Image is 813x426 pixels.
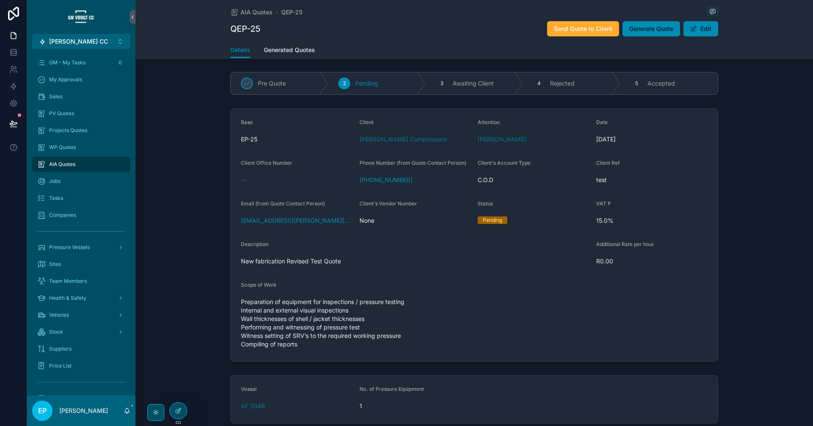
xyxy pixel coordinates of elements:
[241,200,325,207] span: Email (from Quote Contact Person)
[49,144,76,151] span: WP Quotes
[596,176,708,184] span: test
[359,135,446,144] a: [PERSON_NAME] Compressors
[32,140,130,155] a: WP Quotes
[478,160,531,166] span: Client's Account Type
[32,55,130,70] a: GM - My Tasks0
[68,10,95,24] img: App logo
[49,110,74,117] span: PV Quotes
[230,46,250,54] span: Details
[483,216,502,224] div: Pending
[32,174,130,189] a: Jobs
[258,79,286,88] span: Pre Quote
[32,307,130,323] a: Vehicles
[32,157,130,172] a: AIA Quotes
[241,282,277,288] span: Scope of Work
[596,216,708,225] span: 15.0%
[241,298,471,349] span: Preparation of equipment for inspections / pressure testing Internal and external visual inspecti...
[241,135,353,144] span: EP-25
[32,123,130,138] a: Projects Quotes
[359,119,373,125] span: Client
[596,257,708,266] span: R0.00
[241,386,257,392] span: Vessel
[343,80,346,87] span: 2
[537,80,541,87] span: 4
[478,119,500,125] span: Attention
[359,200,417,207] span: Client's Vendor Number
[478,135,526,144] a: [PERSON_NAME]
[32,89,130,104] a: Sales
[49,161,75,168] span: AIA Quotes
[32,341,130,357] a: Suppliers
[32,257,130,272] a: Sites
[32,106,130,121] a: PV Quotes
[32,240,130,255] a: Pressure Vessels
[241,402,265,410] a: AF 5946
[49,261,61,268] span: Sites
[49,395,70,401] span: Tracking
[453,79,494,88] span: Awaiting Client
[241,241,268,247] span: Description
[32,34,130,49] button: Select Button
[554,25,612,33] span: Send Quote to Client
[596,135,708,144] span: [DATE]
[241,8,273,17] span: AIA Quotes
[596,160,620,166] span: Client Ref
[241,216,353,225] a: [EMAIL_ADDRESS][PERSON_NAME][DOMAIN_NAME]
[359,386,424,392] span: No. of Pressure Equipment
[32,358,130,373] a: Price List
[49,312,69,318] span: Vehicles
[49,178,61,185] span: Jobs
[230,23,260,35] h1: QEP-25
[635,80,638,87] span: 5
[49,362,72,369] span: Price List
[32,274,130,289] a: Team Members
[359,160,466,166] span: Phone Number (from Quote Contact Person)
[32,324,130,340] a: Stock
[281,8,302,17] a: QEP-25
[355,79,378,88] span: Pending
[241,119,253,125] span: Base
[49,59,86,66] span: GM - My Tasks
[622,21,680,36] button: Generate Quote
[230,8,273,17] a: AIA Quotes
[241,257,589,266] span: New fabrication Revised Test Quote
[596,200,611,207] span: VAT P
[478,176,589,184] span: C.O.D
[596,119,608,125] span: Date
[27,49,135,396] div: scrollable content
[647,79,675,88] span: Accepted
[49,195,63,202] span: Tasks
[49,37,108,46] span: [PERSON_NAME] CC
[32,390,130,406] a: Tracking
[49,329,63,335] span: Stock
[359,402,471,410] span: 1
[596,241,654,247] span: Additional Rate per hour
[38,406,47,416] span: EP
[49,76,82,83] span: My Approvals
[49,278,87,285] span: Team Members
[683,21,718,36] button: Edit
[49,93,62,100] span: Sales
[629,25,673,33] span: Generate Quote
[32,191,130,206] a: Tasks
[264,46,315,54] span: Generated Quotes
[49,244,90,251] span: Pressure Vessels
[49,127,87,134] span: Projects Quotes
[241,160,292,166] span: Client Office Number
[241,176,246,184] span: --
[230,42,250,58] a: Details
[49,212,76,219] span: Companies
[440,80,443,87] span: 3
[115,58,125,68] div: 0
[59,407,108,415] p: [PERSON_NAME]
[264,42,315,59] a: Generated Quotes
[359,216,471,225] span: None
[359,176,412,184] a: [PHONE_NUMBER]
[32,72,130,87] a: My Approvals
[32,207,130,223] a: Companies
[478,200,493,207] span: Status
[32,290,130,306] a: Health & Safety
